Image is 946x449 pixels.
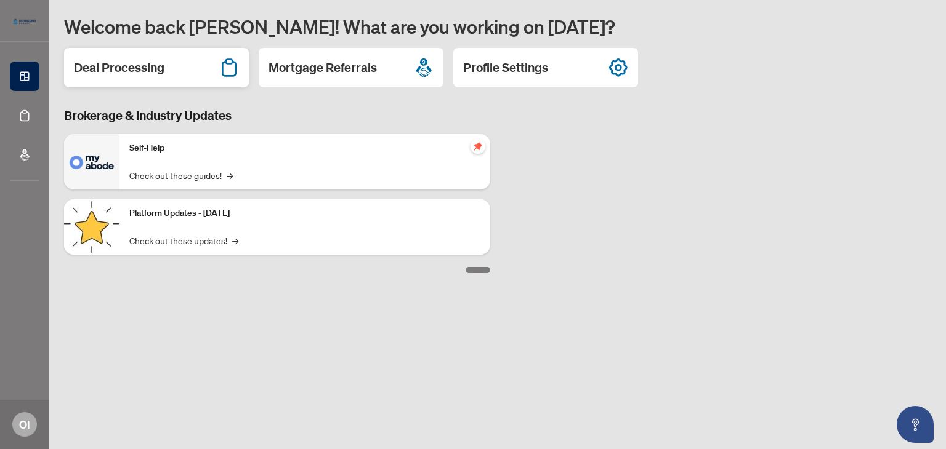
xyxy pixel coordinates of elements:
[64,107,490,124] h3: Brokerage & Industry Updates
[129,169,233,182] a: Check out these guides!→
[64,199,119,255] img: Platform Updates - September 16, 2025
[471,139,485,154] span: pushpin
[129,207,480,220] p: Platform Updates - [DATE]
[129,234,238,247] a: Check out these updates!→
[463,59,548,76] h2: Profile Settings
[269,59,377,76] h2: Mortgage Referrals
[74,59,164,76] h2: Deal Processing
[227,169,233,182] span: →
[10,15,39,28] img: logo
[19,416,30,433] span: OI
[64,134,119,189] img: Self-Help
[129,141,480,155] p: Self-Help
[64,15,931,38] h1: Welcome back [PERSON_NAME]! What are you working on [DATE]?
[232,234,238,247] span: →
[897,406,934,443] button: Open asap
